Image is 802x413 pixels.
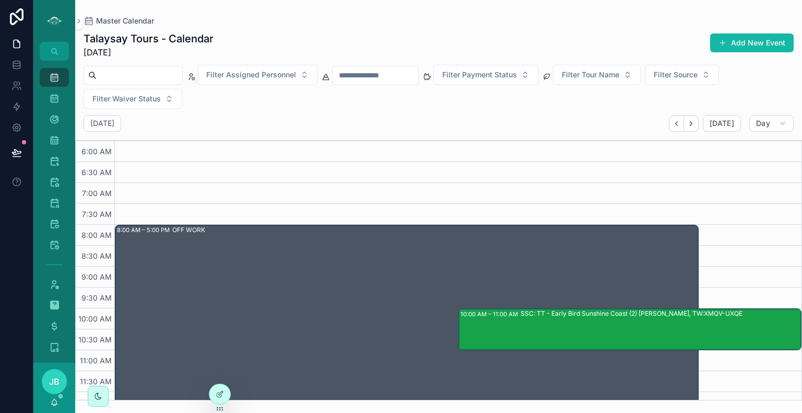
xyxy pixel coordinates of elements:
span: [DATE] [710,119,734,128]
div: scrollable content [33,61,75,363]
span: 11:00 AM [77,356,114,365]
span: Filter Tour Name [562,70,619,80]
span: 8:30 AM [79,251,114,260]
span: 8:00 AM [79,231,114,239]
span: 9:00 AM [79,272,114,281]
span: Filter Source [654,70,698,80]
span: 10:30 AM [76,335,114,344]
button: Select Button [433,65,538,85]
span: 6:30 AM [79,168,114,177]
span: [DATE] [84,46,214,59]
div: 8:00 AM – 5:00 PM [117,225,172,235]
button: Day [749,115,794,132]
button: Select Button [553,65,641,85]
button: Select Button [84,89,182,109]
h1: Talaysay Tours - Calendar [84,31,214,46]
div: 10:00 AM – 11:00 AM [461,309,521,319]
button: Select Button [197,65,317,85]
img: App logo [46,13,63,29]
span: 6:00 AM [79,147,114,156]
div: SSC: TT - Early Bird Sunshine Coast (2) [PERSON_NAME], TW:XMQV-UXQE [521,309,742,318]
a: Master Calendar [84,16,154,26]
button: Next [684,116,699,132]
button: Back [669,116,684,132]
span: Master Calendar [96,16,154,26]
span: Filter Payment Status [442,70,517,80]
span: Filter Assigned Personnel [206,70,296,80]
button: Select Button [645,65,719,85]
button: Add New Event [710,33,794,52]
span: 7:00 AM [79,189,114,198]
span: 11:30 AM [77,377,114,386]
span: 10:00 AM [76,314,114,323]
span: 9:30 AM [79,293,114,302]
div: 10:00 AM – 11:00 AMSSC: TT - Early Bird Sunshine Coast (2) [PERSON_NAME], TW:XMQV-UXQE [459,309,801,350]
button: [DATE] [703,115,741,132]
span: Day [756,119,770,128]
div: OFF WORK [172,226,205,234]
span: 7:30 AM [79,210,114,219]
span: 12:00 PM [76,398,114,407]
span: JB [49,375,60,388]
h2: [DATE] [90,118,114,129]
span: Filter Waiver Status [92,94,161,104]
